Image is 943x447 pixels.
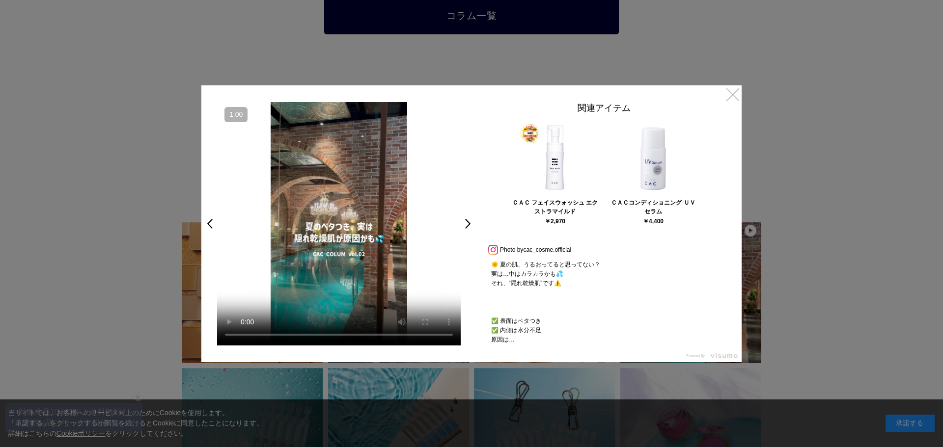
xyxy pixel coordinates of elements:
[724,85,742,103] a: ×
[610,198,696,216] div: ＣＡＣコンディショニング ＵＶセラム
[500,244,523,256] span: Photo by
[523,246,571,253] a: cac_cosme.official
[518,121,592,194] img: 060474.jpg
[643,218,664,224] div: ￥4,400
[616,121,690,194] img: 000525.jpg
[481,260,727,345] p: 🌞 夏の肌、うるおってると思ってない？ 実は…中はカラカラかも💦 それ、“隠れ乾燥肌”です⚠️ ⸻ ✅ 表面はベタつき ✅ 内側は水分不足 原因は… 紫外線 ☀️ 冷房 ❄️ 汗の拭きすぎ 🥵 ...
[481,102,727,118] div: 関連アイテム
[512,198,598,216] div: ＣＡＣ フェイスウォッシュ エクストラマイルド
[545,218,565,224] div: ￥2,970
[464,215,477,233] a: >
[200,215,214,233] a: <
